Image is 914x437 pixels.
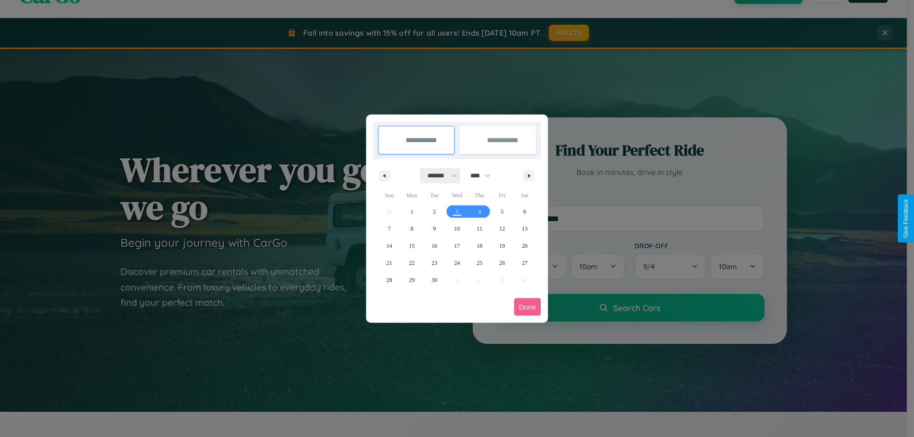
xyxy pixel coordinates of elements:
span: Fri [491,188,513,203]
button: 20 [514,237,536,254]
span: 26 [499,254,505,272]
button: 24 [446,254,468,272]
span: 15 [409,237,415,254]
span: Mon [400,188,423,203]
span: 14 [387,237,392,254]
button: 26 [491,254,513,272]
span: 16 [432,237,437,254]
button: 10 [446,220,468,237]
span: 18 [477,237,482,254]
button: 1 [400,203,423,220]
span: 5 [501,203,504,220]
button: 2 [423,203,446,220]
span: Tue [423,188,446,203]
span: 23 [432,254,437,272]
span: 8 [410,220,413,237]
button: 30 [423,272,446,289]
button: 13 [514,220,536,237]
button: 7 [378,220,400,237]
button: 3 [446,203,468,220]
button: 6 [514,203,536,220]
button: 21 [378,254,400,272]
span: 1 [410,203,413,220]
span: 21 [387,254,392,272]
span: Sat [514,188,536,203]
button: 22 [400,254,423,272]
button: 19 [491,237,513,254]
button: 29 [400,272,423,289]
span: 19 [499,237,505,254]
span: 9 [433,220,436,237]
button: 14 [378,237,400,254]
button: 4 [468,203,491,220]
span: 28 [387,272,392,289]
span: 29 [409,272,415,289]
button: 23 [423,254,446,272]
span: 27 [522,254,527,272]
span: 10 [454,220,460,237]
button: 18 [468,237,491,254]
button: 15 [400,237,423,254]
span: 6 [523,203,526,220]
button: 5 [491,203,513,220]
button: Done [514,298,541,316]
span: 11 [477,220,483,237]
button: 9 [423,220,446,237]
button: 25 [468,254,491,272]
button: 12 [491,220,513,237]
span: 30 [432,272,437,289]
span: 13 [522,220,527,237]
span: Wed [446,188,468,203]
div: Give Feedback [903,199,909,238]
button: 17 [446,237,468,254]
span: 12 [499,220,505,237]
button: 8 [400,220,423,237]
span: 2 [433,203,436,220]
button: 16 [423,237,446,254]
span: 4 [478,203,481,220]
button: 28 [378,272,400,289]
span: 17 [454,237,460,254]
span: Thu [468,188,491,203]
span: 24 [454,254,460,272]
span: 7 [388,220,391,237]
button: 27 [514,254,536,272]
span: 25 [477,254,482,272]
button: 11 [468,220,491,237]
span: Sun [378,188,400,203]
span: 20 [522,237,527,254]
span: 22 [409,254,415,272]
span: 3 [456,203,458,220]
